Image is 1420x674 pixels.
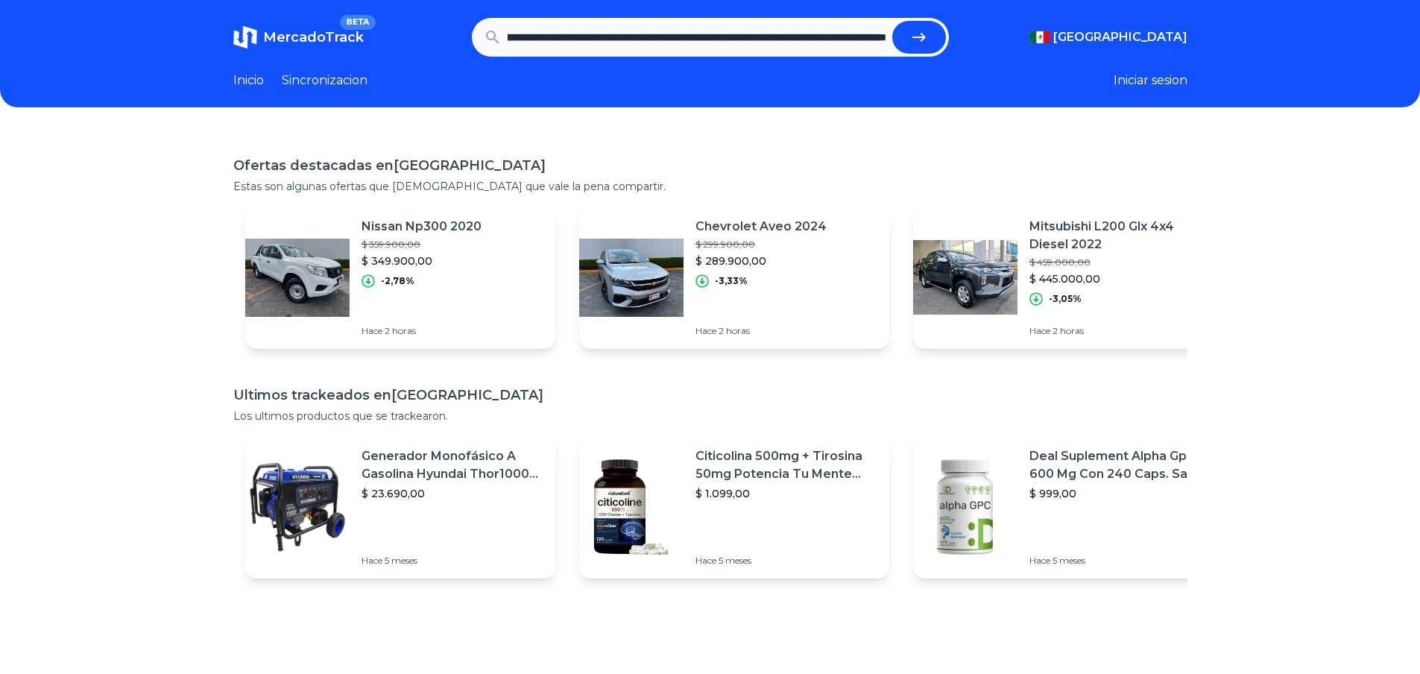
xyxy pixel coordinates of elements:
[579,435,889,579] a: Featured imageCiticolina 500mg + Tirosina 50mg Potencia Tu Mente (120caps) Sabor Sin Sabor$ 1.099...
[695,325,827,337] p: Hace 2 horas
[695,555,877,567] p: Hace 5 meses
[579,225,684,330] img: Featured image
[233,179,1187,194] p: Estas son algunas ofertas que [DEMOGRAPHIC_DATA] que vale la pena compartir.
[233,25,257,49] img: MercadoTrack
[695,239,827,251] p: $ 299.900,00
[715,275,748,287] p: -3,33%
[913,206,1223,349] a: Featured imageMitsubishi L200 Glx 4x4 Diesel 2022$ 459.000,00$ 445.000,00-3,05%Hace 2 horas
[1029,325,1211,337] p: Hace 2 horas
[340,15,375,30] span: BETA
[233,25,364,49] a: MercadoTrackBETA
[1029,447,1211,483] p: Deal Suplement Alpha Gpc 600 Mg Con 240 Caps. Salud Cerebral Sabor S/n
[245,455,350,559] img: Featured image
[579,206,889,349] a: Featured imageChevrolet Aveo 2024$ 299.900,00$ 289.900,00-3,33%Hace 2 horas
[282,72,367,89] a: Sincronizacion
[695,218,827,236] p: Chevrolet Aveo 2024
[1029,218,1211,253] p: Mitsubishi L200 Glx 4x4 Diesel 2022
[913,435,1223,579] a: Featured imageDeal Suplement Alpha Gpc 600 Mg Con 240 Caps. Salud Cerebral Sabor S/n$ 999,00Hace ...
[233,385,1187,406] h1: Ultimos trackeados en [GEOGRAPHIC_DATA]
[245,225,350,330] img: Featured image
[1029,256,1211,268] p: $ 459.000,00
[913,455,1017,559] img: Featured image
[245,206,555,349] a: Featured imageNissan Np300 2020$ 359.900,00$ 349.900,00-2,78%Hace 2 horas
[1053,28,1187,46] span: [GEOGRAPHIC_DATA]
[695,447,877,483] p: Citicolina 500mg + Tirosina 50mg Potencia Tu Mente (120caps) Sabor Sin Sabor
[362,447,543,483] p: Generador Monofásico A Gasolina Hyundai Thor10000 P 11.5 Kw
[695,486,877,501] p: $ 1.099,00
[263,29,364,45] span: MercadoTrack
[245,435,555,579] a: Featured imageGenerador Monofásico A Gasolina Hyundai Thor10000 P 11.5 Kw$ 23.690,00Hace 5 meses
[381,275,414,287] p: -2,78%
[1049,293,1082,305] p: -3,05%
[1029,555,1211,567] p: Hace 5 meses
[233,72,264,89] a: Inicio
[1029,31,1050,43] img: Mexico
[362,486,543,501] p: $ 23.690,00
[233,409,1187,423] p: Los ultimos productos que se trackearon.
[695,253,827,268] p: $ 289.900,00
[362,325,482,337] p: Hace 2 horas
[913,225,1017,330] img: Featured image
[1029,271,1211,286] p: $ 445.000,00
[233,155,1187,176] h1: Ofertas destacadas en [GEOGRAPHIC_DATA]
[362,239,482,251] p: $ 359.900,00
[579,455,684,559] img: Featured image
[362,253,482,268] p: $ 349.900,00
[1114,72,1187,89] button: Iniciar sesion
[362,218,482,236] p: Nissan Np300 2020
[362,555,543,567] p: Hace 5 meses
[1029,486,1211,501] p: $ 999,00
[1029,28,1187,46] button: [GEOGRAPHIC_DATA]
